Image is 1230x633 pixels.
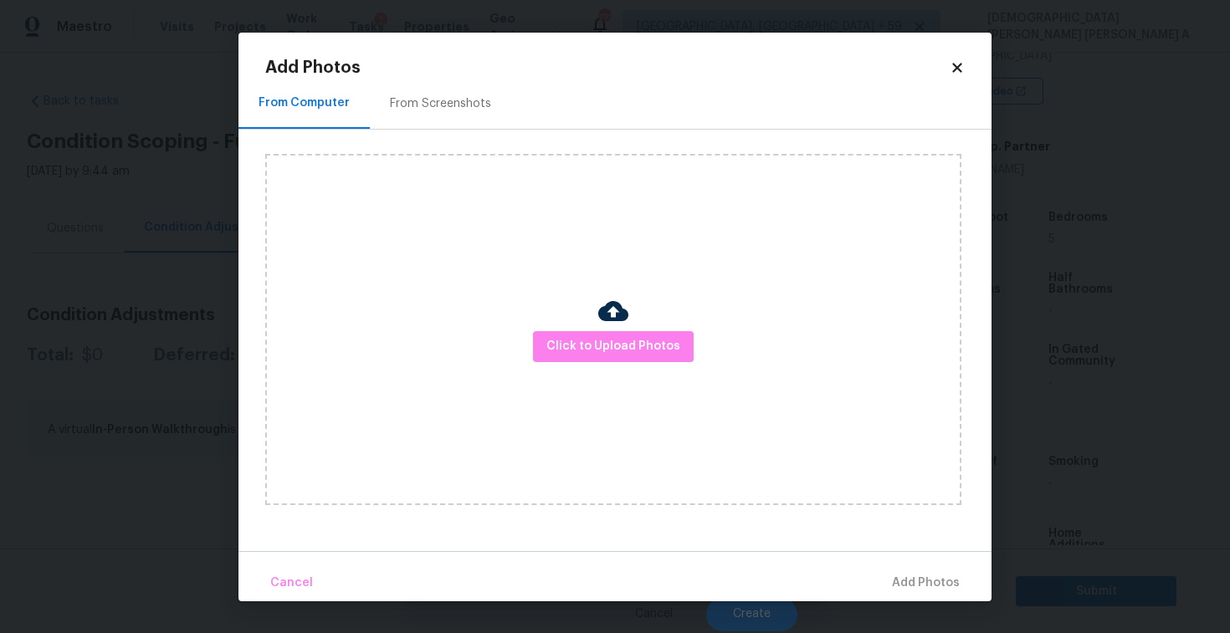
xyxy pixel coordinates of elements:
[390,95,491,112] div: From Screenshots
[598,296,628,326] img: Cloud Upload Icon
[270,573,313,594] span: Cancel
[533,331,694,362] button: Click to Upload Photos
[265,59,950,76] h2: Add Photos
[264,565,320,601] button: Cancel
[259,94,350,111] div: From Computer
[546,336,680,357] span: Click to Upload Photos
